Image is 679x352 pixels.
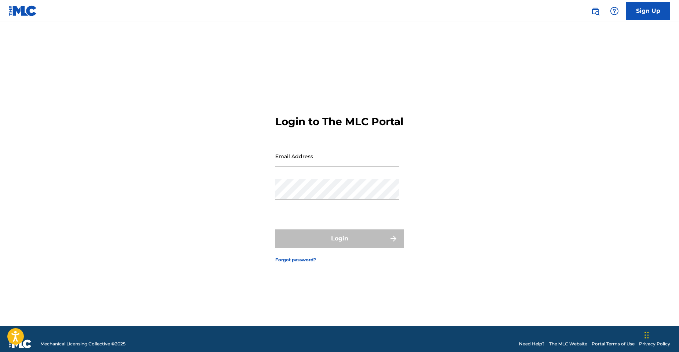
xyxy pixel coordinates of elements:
img: help [610,7,619,15]
div: Help [607,4,622,18]
div: Drag [644,324,649,346]
a: Privacy Policy [639,341,670,347]
a: Sign Up [626,2,670,20]
img: MLC Logo [9,6,37,16]
h3: Login to The MLC Portal [275,115,403,128]
a: Need Help? [519,341,545,347]
img: search [591,7,600,15]
iframe: Chat Widget [642,317,679,352]
a: Public Search [588,4,603,18]
span: Mechanical Licensing Collective © 2025 [40,341,126,347]
a: The MLC Website [549,341,587,347]
img: logo [9,340,32,348]
a: Forgot password? [275,257,316,263]
a: Portal Terms of Use [592,341,635,347]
